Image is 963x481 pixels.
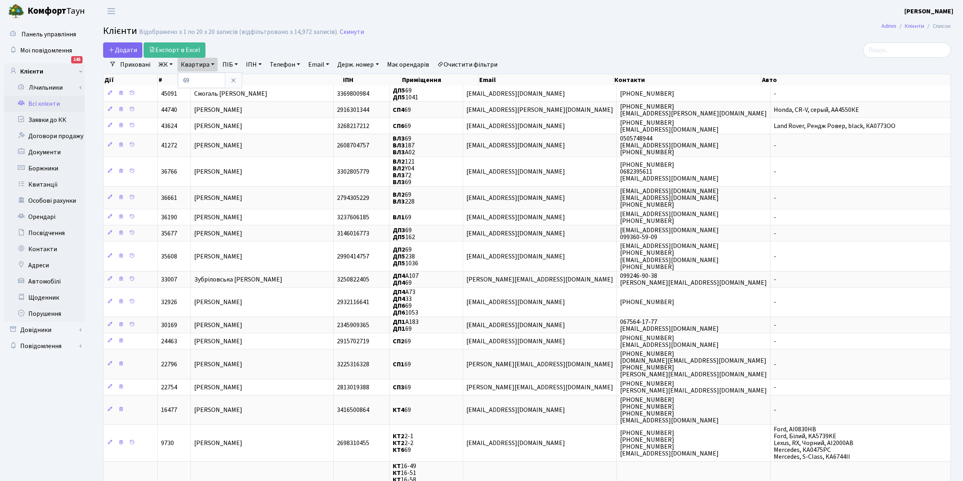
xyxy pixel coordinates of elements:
span: 69 [393,213,411,222]
a: Квартира [178,58,218,71]
a: Очистити фільтри [434,58,501,71]
span: [PERSON_NAME] [194,141,242,150]
span: [EMAIL_ADDRESS][DOMAIN_NAME] [PHONE_NUMBER] [620,210,719,225]
a: Лічильники [9,80,85,96]
span: 36661 [161,193,177,202]
a: Орендарі [4,209,85,225]
th: Контакти [614,74,761,86]
span: 22796 [161,360,177,369]
th: # [158,74,193,86]
b: ВЛ3 [393,148,405,157]
span: Додати [108,46,137,55]
span: 30169 [161,321,177,330]
b: ВЛ2 [393,157,405,166]
span: 2794305229 [337,193,369,202]
span: - [774,167,776,176]
span: [PERSON_NAME] [194,193,242,202]
b: ДП5 [393,86,405,95]
span: [EMAIL_ADDRESS][DOMAIN_NAME] [466,89,565,98]
span: А73 33 69 1053 [393,288,418,317]
span: [PHONE_NUMBER] [EMAIL_ADDRESS][PERSON_NAME][DOMAIN_NAME] [620,102,767,118]
span: 3268217212 [337,122,369,130]
span: [PHONE_NUMBER] [EMAIL_ADDRESS][DOMAIN_NAME] [620,118,719,134]
b: ДП1 [393,317,405,326]
span: [PERSON_NAME] [194,167,242,176]
span: Honda, CR-V, серый, АА4550КЕ [774,105,859,114]
a: [PERSON_NAME] [904,6,953,16]
span: 099246-90-38 [PERSON_NAME][EMAIL_ADDRESS][DOMAIN_NAME] [620,271,767,287]
a: Контакти [4,241,85,257]
span: [PERSON_NAME][EMAIL_ADDRESS][DOMAIN_NAME] [466,383,613,392]
b: ДП4 [393,294,405,303]
a: Має орендарів [384,58,432,71]
span: 69 228 [393,190,415,206]
span: 3302805779 [337,167,369,176]
b: ДП1 [393,324,405,333]
a: Квитанції [4,176,85,193]
b: ВЛ3 [393,197,405,206]
a: Всі клієнти [4,96,85,112]
th: ПІБ [193,74,342,86]
span: [PHONE_NUMBER] [PHONE_NUMBER] [PHONE_NUMBER] [EMAIL_ADDRESS][DOMAIN_NAME] [620,428,719,458]
b: ДП5 [393,233,405,242]
span: [PERSON_NAME][EMAIL_ADDRESS][DOMAIN_NAME] [466,275,613,284]
span: - [774,298,776,307]
span: [PHONE_NUMBER] [EMAIL_ADDRESS][DOMAIN_NAME] [620,334,719,349]
a: Документи [4,144,85,160]
span: 2-1 2-2 69 [393,432,413,454]
b: ДП4 [393,288,405,296]
span: [PERSON_NAME] [194,105,242,114]
span: [EMAIL_ADDRESS][DOMAIN_NAME] [EMAIL_ADDRESS][DOMAIN_NAME] [PHONE_NUMBER] [620,187,719,209]
span: [PERSON_NAME] [194,405,242,414]
span: 16477 [161,405,177,414]
a: Боржники [4,160,85,176]
a: Клієнти [905,22,924,30]
span: Мої повідомлення [20,46,72,55]
span: Таун [28,4,85,18]
span: 2915702719 [337,337,369,346]
span: 2813019388 [337,383,369,392]
span: [EMAIL_ADDRESS][DOMAIN_NAME] [466,167,565,176]
span: 2345909365 [337,321,369,330]
span: [PHONE_NUMBER] [620,89,674,98]
b: СП4 [393,105,404,114]
a: Заявки до КК [4,112,85,128]
span: [EMAIL_ADDRESS][DOMAIN_NAME] [466,252,565,261]
span: [EMAIL_ADDRESS][DOMAIN_NAME] [466,141,565,150]
span: 69 1041 [393,86,418,102]
b: Комфорт [28,4,66,17]
span: 69 [393,105,411,114]
span: - [774,337,776,346]
span: 3237606185 [337,213,369,222]
span: 24463 [161,337,177,346]
nav: breadcrumb [869,18,963,35]
a: Держ. номер [334,58,382,71]
span: [PERSON_NAME] [194,439,242,447]
b: ДП6 [393,301,405,310]
span: [PERSON_NAME] [194,321,242,330]
span: Панель управління [21,30,76,39]
a: Посвідчення [4,225,85,241]
a: ІПН [243,58,265,71]
b: ВЛ3 [393,178,405,187]
span: 43624 [161,122,177,130]
span: 121 Y04 72 69 [393,157,415,187]
b: ВЛ3 [393,171,405,180]
a: Порушення [4,306,85,322]
b: ДП6 [393,308,405,317]
span: 0505748944 [EMAIL_ADDRESS][DOMAIN_NAME] [PHONE_NUMBER] [620,134,719,157]
b: СП2 [393,337,404,346]
span: [PHONE_NUMBER] 0682395611 [EMAIL_ADDRESS][DOMAIN_NAME] [620,160,719,183]
b: ДП4 [393,278,405,287]
span: [EMAIL_ADDRESS][DOMAIN_NAME] [466,122,565,130]
span: [EMAIL_ADDRESS][DOMAIN_NAME] [466,321,565,330]
span: [PERSON_NAME] [194,252,242,261]
a: Клієнти [4,63,85,80]
span: 69 [393,360,411,369]
span: 36190 [161,213,177,222]
li: Список [924,22,951,31]
b: КТ [393,468,401,477]
b: ДП3 [393,226,405,235]
a: Автомобілі [4,273,85,290]
span: - [774,141,776,150]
